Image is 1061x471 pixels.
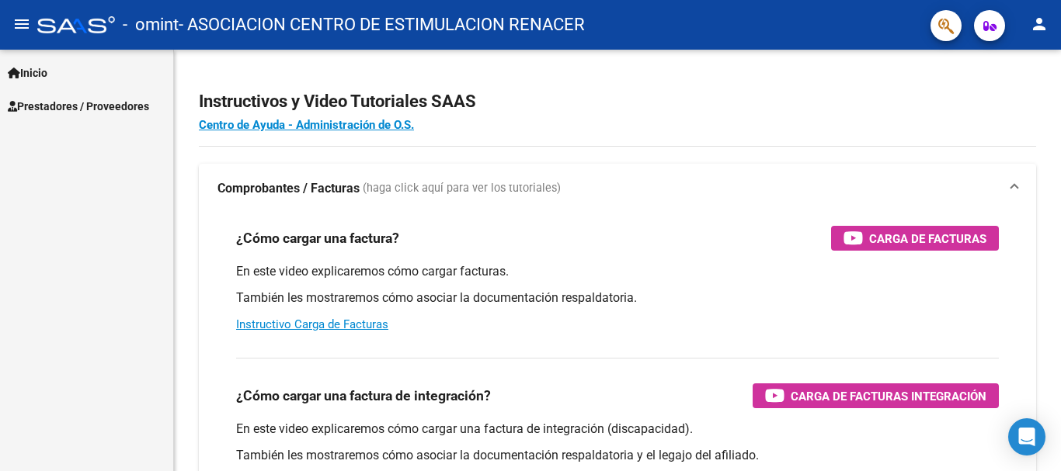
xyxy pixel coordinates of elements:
[199,87,1036,116] h2: Instructivos y Video Tutoriales SAAS
[236,421,999,438] p: En este video explicaremos cómo cargar una factura de integración (discapacidad).
[236,317,388,331] a: Instructivo Carga de Facturas
[217,180,360,197] strong: Comprobantes / Facturas
[753,383,999,408] button: Carga de Facturas Integración
[1030,15,1049,33] mat-icon: person
[236,227,399,249] h3: ¿Cómo cargar una factura?
[236,447,999,464] p: También les mostraremos cómo asociar la documentación respaldatoria y el legajo del afiliado.
[869,229,986,248] span: Carga de Facturas
[236,385,491,407] h3: ¿Cómo cargar una factura de integración?
[831,226,999,251] button: Carga de Facturas
[236,289,999,306] p: También les mostraremos cómo asociar la documentación respaldatoria.
[1008,418,1045,455] div: Open Intercom Messenger
[12,15,31,33] mat-icon: menu
[791,386,986,406] span: Carga de Facturas Integración
[8,98,149,115] span: Prestadores / Proveedores
[363,180,561,197] span: (haga click aquí para ver los tutoriales)
[179,8,585,42] span: - ASOCIACION CENTRO DE ESTIMULACION RENACER
[8,64,47,81] span: Inicio
[236,263,999,280] p: En este video explicaremos cómo cargar facturas.
[123,8,179,42] span: - omint
[199,164,1036,213] mat-expansion-panel-header: Comprobantes / Facturas (haga click aquí para ver los tutoriales)
[199,118,414,132] a: Centro de Ayuda - Administración de O.S.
